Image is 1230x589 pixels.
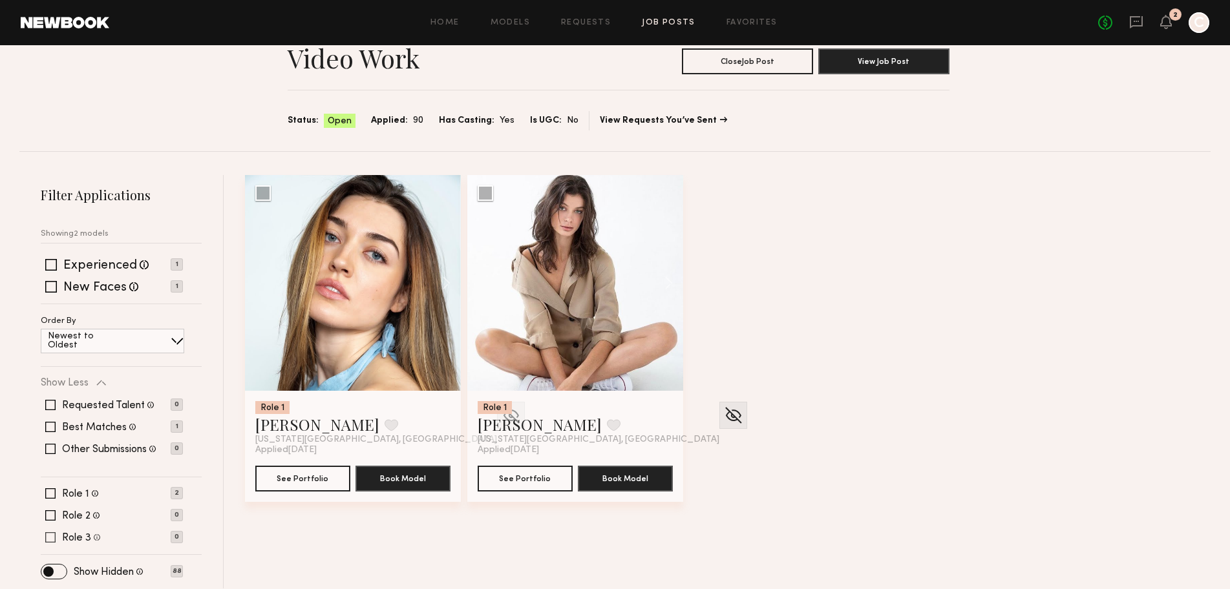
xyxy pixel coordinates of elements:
p: Show Less [41,378,89,388]
a: C [1189,12,1209,33]
p: 0 [171,531,183,543]
p: 88 [171,565,183,577]
a: Home [430,19,460,27]
p: 0 [171,509,183,521]
span: Status: [288,114,319,128]
span: [US_STATE][GEOGRAPHIC_DATA], [GEOGRAPHIC_DATA] [478,435,719,445]
button: View Job Post [818,48,949,74]
span: Applied: [371,114,408,128]
div: Applied [DATE] [255,445,451,455]
button: CloseJob Post [682,48,813,74]
label: Role 1 [62,489,89,499]
a: [PERSON_NAME] [478,414,602,435]
button: Book Model [355,466,451,491]
span: Open [328,115,352,128]
div: 2 [1173,12,1178,19]
label: Experienced [63,260,137,273]
a: Favorites [726,19,778,27]
span: Yes [500,114,514,128]
label: Requested Talent [62,400,145,411]
a: Models [491,19,530,27]
div: Applied [DATE] [478,445,673,455]
label: Other Submissions [62,444,147,455]
label: Role 2 [62,511,90,521]
a: Book Model [355,472,451,483]
label: Show Hidden [74,567,134,577]
a: Requests [561,19,611,27]
p: 0 [171,442,183,455]
p: 1 [171,280,183,293]
p: Showing 2 models [41,230,109,238]
h2: Filter Applications [41,186,202,203]
a: View Requests You’ve Sent [600,116,727,125]
a: Job Posts [642,19,695,27]
label: Best Matches [62,422,127,433]
div: Role 1 [478,401,512,414]
a: Book Model [578,472,673,483]
label: Role 3 [62,533,91,543]
span: [US_STATE][GEOGRAPHIC_DATA], [GEOGRAPHIC_DATA] [255,435,497,445]
p: 2 [171,487,183,499]
span: No [567,114,578,128]
p: 1 [171,258,183,271]
button: See Portfolio [478,466,573,491]
span: Is UGC: [530,114,562,128]
p: 0 [171,398,183,411]
span: 90 [413,114,423,128]
div: Role 1 [255,401,290,414]
label: New Faces [63,282,127,294]
a: [PERSON_NAME] [255,414,379,435]
button: Book Model [578,466,673,491]
button: See Portfolio [255,466,350,491]
span: Has Casting: [439,114,494,128]
p: 1 [171,420,183,433]
img: Unhide Model [723,406,743,425]
p: Order By [41,317,76,325]
p: Newest to Oldest [48,332,125,350]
